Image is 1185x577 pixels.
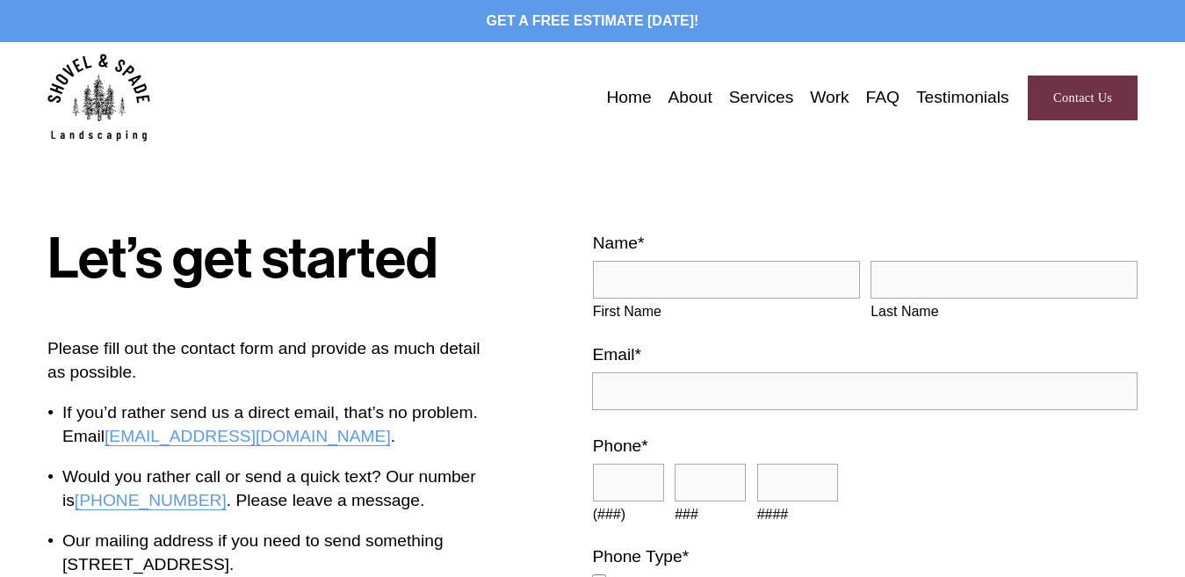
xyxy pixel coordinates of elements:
[866,84,900,112] a: FAQ
[606,84,651,112] a: Home
[105,427,391,445] a: [EMAIL_ADDRESS][DOMAIN_NAME]
[62,401,502,449] p: If you’d rather send us a direct email, that’s no problem. Email .
[871,302,1138,321] span: Last Name
[47,54,150,141] img: Shovel &amp; Spade Landscaping
[871,261,1138,299] input: Last Name
[916,84,1009,112] a: Testimonials
[592,343,1138,367] label: Email
[593,435,648,458] legend: Phone
[668,84,712,112] a: About
[593,232,645,256] legend: Name
[593,464,664,501] input: (###)
[62,530,502,577] p: Our mailing address if you need to send something [STREET_ADDRESS].
[47,232,502,287] h1: Let’s get started
[47,337,502,385] p: Please fill out the contact form and provide as much detail as possible.
[75,491,227,509] a: [PHONE_NUMBER]
[593,505,664,524] span: (###)
[675,464,746,501] input: ###
[729,84,794,112] a: Services
[757,505,838,524] span: ####
[593,302,860,321] span: First Name
[810,84,849,112] a: Work
[1028,76,1138,121] a: Contact Us
[757,464,838,501] input: ####
[593,261,860,299] input: First Name
[675,505,746,524] span: ###
[62,465,502,513] p: Would you rather call or send a quick text? Our number is . Please leave a message.
[592,545,689,569] legend: Phone Type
